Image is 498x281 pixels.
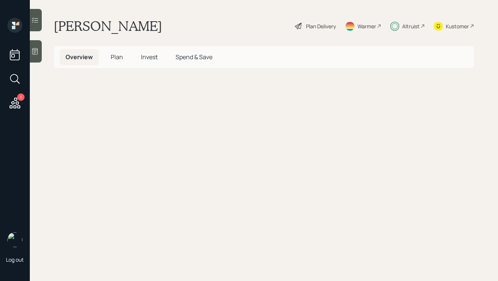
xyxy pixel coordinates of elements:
[6,256,24,263] div: Log out
[306,22,336,30] div: Plan Delivery
[111,53,123,61] span: Plan
[66,53,93,61] span: Overview
[17,93,25,101] div: 1
[402,22,420,30] div: Altruist
[141,53,158,61] span: Invest
[446,22,469,30] div: Kustomer
[357,22,376,30] div: Warmer
[54,18,162,34] h1: [PERSON_NAME]
[7,232,22,247] img: hunter_neumayer.jpg
[176,53,212,61] span: Spend & Save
